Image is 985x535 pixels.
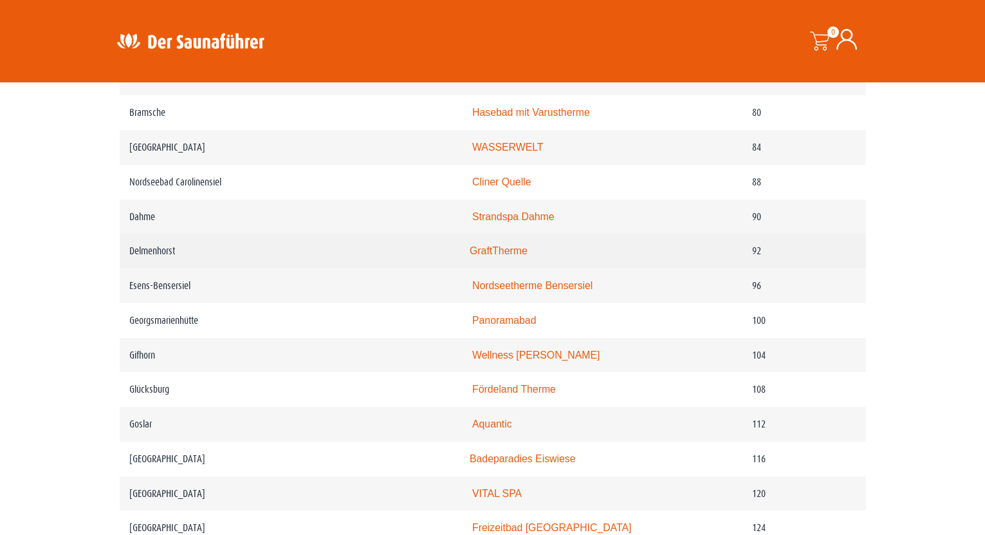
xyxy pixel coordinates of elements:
td: Delmenhorst [120,234,461,268]
a: VITAL SPA [472,488,522,499]
a: Freizeitbad [GEOGRAPHIC_DATA] [472,522,631,533]
td: 80 [742,95,866,130]
td: 120 [742,476,866,511]
span: 0 [827,26,839,38]
a: WASSERWELT [472,142,544,153]
a: Badeparadies Eiswiese [470,453,576,464]
td: [GEOGRAPHIC_DATA] [120,476,461,511]
td: 96 [742,268,866,303]
td: Gifhorn [120,338,461,373]
td: 90 [742,200,866,234]
a: Aquantic [472,418,512,429]
a: Nordseetherme Bensersiel [472,280,593,291]
td: Bramsche [120,95,461,130]
td: Georgsmarienhütte [120,303,461,338]
td: Dahme [120,200,461,234]
td: 100 [742,303,866,338]
td: 88 [742,165,866,200]
a: Wellness [PERSON_NAME] [472,350,600,361]
td: 84 [742,130,866,165]
a: Strandspa Dahme [472,211,555,222]
a: Cliner Quelle [472,176,531,187]
a: Hasebad mit Varustherme [472,107,590,118]
td: 92 [742,234,866,268]
td: [GEOGRAPHIC_DATA] [120,130,461,165]
a: Fördeland Therme [472,384,556,395]
td: 104 [742,338,866,373]
td: 108 [742,372,866,407]
td: Glücksburg [120,372,461,407]
td: 116 [742,442,866,476]
a: GraftTherme [470,245,528,256]
td: Nordseebad Carolinensiel [120,165,461,200]
td: [GEOGRAPHIC_DATA] [120,442,461,476]
a: Panoramabad [472,315,536,326]
td: Esens-Bensersiel [120,268,461,303]
td: 112 [742,407,866,442]
td: Goslar [120,407,461,442]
